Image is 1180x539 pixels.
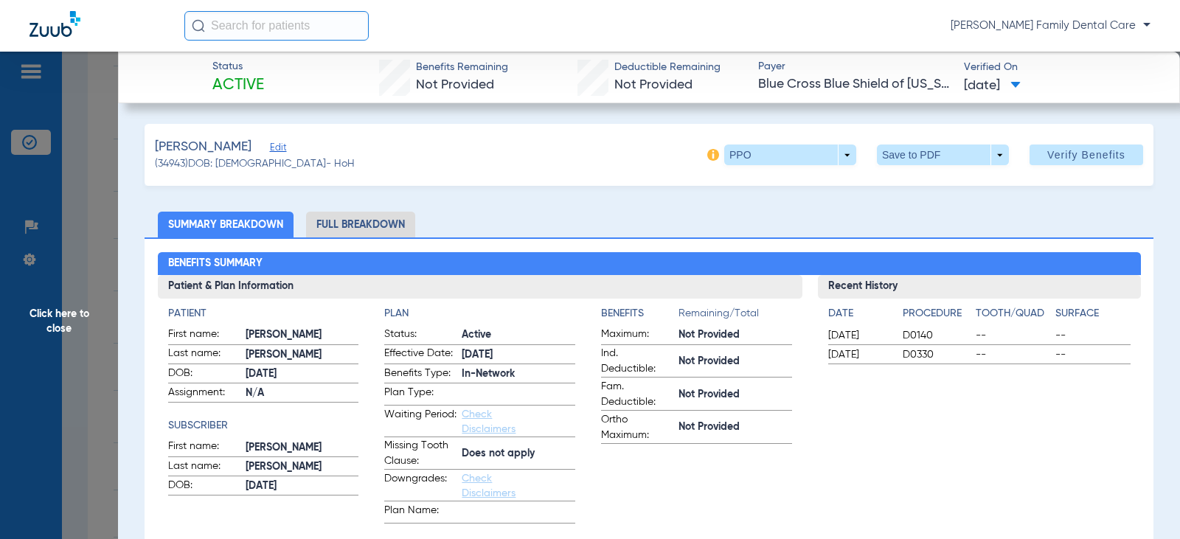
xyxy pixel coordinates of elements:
span: Not Provided [416,78,494,91]
span: Waiting Period: [384,407,457,437]
span: Ind. Deductible: [601,346,673,377]
img: Search Icon [192,19,205,32]
span: Plan Name: [384,503,457,523]
span: [PERSON_NAME] Family Dental Care [951,18,1150,33]
span: Deductible Remaining [614,60,721,75]
span: In-Network [462,366,575,382]
span: Not Provided [614,78,693,91]
span: [PERSON_NAME] [246,440,359,456]
span: Verified On [964,60,1156,75]
span: Effective Date: [384,346,457,364]
span: [PERSON_NAME] [246,347,359,363]
span: D0140 [903,328,970,343]
h3: Patient & Plan Information [158,275,803,299]
span: Blue Cross Blue Shield of [US_STATE] [758,75,951,94]
span: Fam. Deductible: [601,379,673,410]
span: [DATE] [964,77,1021,95]
span: Not Provided [678,354,792,369]
span: Not Provided [678,327,792,343]
span: Last name: [168,346,240,364]
li: Full Breakdown [306,212,415,237]
span: Benefits Remaining [416,60,508,75]
span: Maximum: [601,327,673,344]
li: Summary Breakdown [158,212,294,237]
button: PPO [724,145,856,165]
span: First name: [168,327,240,344]
app-breakdown-title: Procedure [903,306,970,327]
h4: Plan [384,306,575,321]
span: [DATE] [462,347,575,363]
a: Check Disclaimers [462,473,516,498]
span: [PERSON_NAME] [246,459,359,475]
span: Active [462,327,575,343]
span: Payer [758,59,951,74]
span: [DATE] [828,328,890,343]
span: Does not apply [462,446,575,462]
span: -- [1055,328,1130,343]
span: First name: [168,439,240,456]
span: Verify Benefits [1047,149,1125,161]
h4: Benefits [601,306,678,321]
span: [PERSON_NAME] [155,138,251,156]
span: [DATE] [828,347,890,362]
span: [DATE] [246,366,359,382]
span: Not Provided [678,420,792,435]
img: Zuub Logo [29,11,80,37]
button: Verify Benefits [1030,145,1143,165]
span: Status: [384,327,457,344]
span: Not Provided [678,387,792,403]
button: Save to PDF [877,145,1009,165]
app-breakdown-title: Surface [1055,306,1130,327]
span: -- [976,347,1050,362]
span: Missing Tooth Clause: [384,438,457,469]
app-breakdown-title: Tooth/Quad [976,306,1050,327]
h4: Surface [1055,306,1130,321]
span: DOB: [168,478,240,495]
h4: Patient [168,306,359,321]
h4: Date [828,306,890,321]
span: Edit [270,142,283,156]
span: -- [976,328,1050,343]
span: Plan Type: [384,385,457,405]
span: (34943) DOB: [DEMOGRAPHIC_DATA] - HoH [155,156,355,172]
app-breakdown-title: Benefits [601,306,678,327]
h4: Procedure [903,306,970,321]
span: Active [212,75,264,96]
a: Check Disclaimers [462,409,516,434]
h2: Benefits Summary [158,252,1141,276]
span: DOB: [168,366,240,383]
span: [DATE] [246,479,359,494]
app-breakdown-title: Date [828,306,890,327]
h4: Tooth/Quad [976,306,1050,321]
span: Last name: [168,459,240,476]
h3: Recent History [818,275,1140,299]
h4: Subscriber [168,418,359,434]
span: Benefits Type: [384,366,457,383]
span: -- [1055,347,1130,362]
span: D0330 [903,347,970,362]
img: info-icon [707,149,719,161]
span: [PERSON_NAME] [246,327,359,343]
span: Ortho Maximum: [601,412,673,443]
span: Downgrades: [384,471,457,501]
span: Remaining/Total [678,306,792,327]
span: Status [212,59,264,74]
span: N/A [246,386,359,401]
input: Search for patients [184,11,369,41]
span: Assignment: [168,385,240,403]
